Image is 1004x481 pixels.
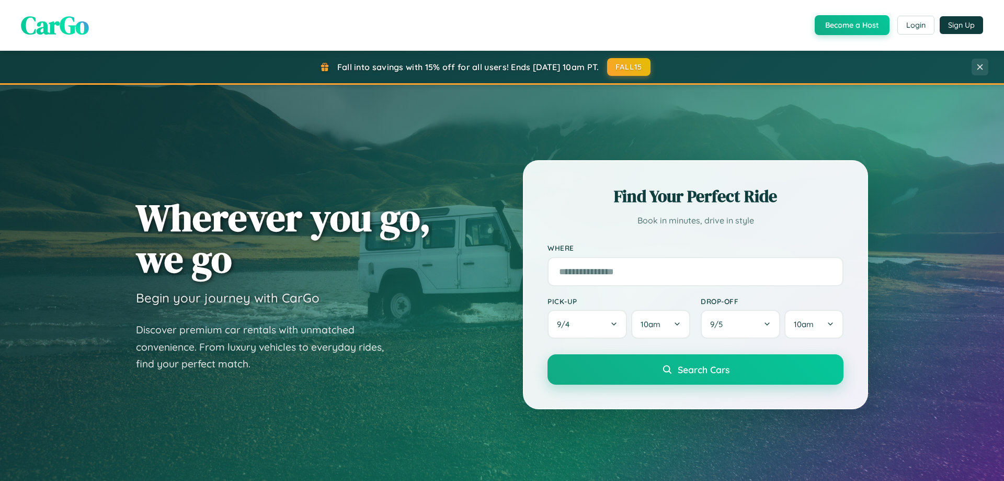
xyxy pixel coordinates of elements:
[701,297,843,306] label: Drop-off
[547,310,627,339] button: 9/4
[337,62,599,72] span: Fall into savings with 15% off for all users! Ends [DATE] 10am PT.
[631,310,690,339] button: 10am
[136,321,397,373] p: Discover premium car rentals with unmatched convenience. From luxury vehicles to everyday rides, ...
[547,244,843,253] label: Where
[710,319,728,329] span: 9 / 5
[136,290,320,306] h3: Begin your journey with CarGo
[21,8,89,42] span: CarGo
[641,319,660,329] span: 10am
[547,354,843,385] button: Search Cars
[794,319,814,329] span: 10am
[547,297,690,306] label: Pick-up
[557,319,575,329] span: 9 / 4
[815,15,889,35] button: Become a Host
[701,310,780,339] button: 9/5
[940,16,983,34] button: Sign Up
[547,185,843,208] h2: Find Your Perfect Ride
[678,364,729,375] span: Search Cars
[897,16,934,35] button: Login
[607,58,651,76] button: FALL15
[547,213,843,228] p: Book in minutes, drive in style
[136,197,431,279] h1: Wherever you go, we go
[784,310,843,339] button: 10am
